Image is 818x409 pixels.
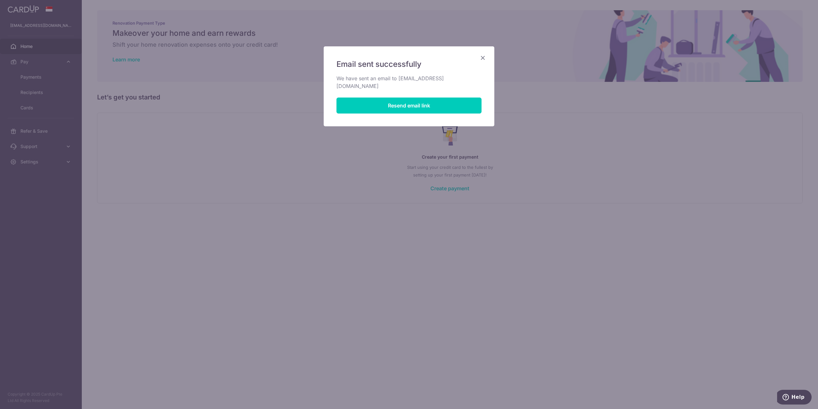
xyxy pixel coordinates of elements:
[777,390,812,406] iframe: Opens a widget where you can find more information
[336,98,482,114] button: Resend email link
[336,75,482,90] p: We have sent an email to [EMAIL_ADDRESS][DOMAIN_NAME]
[479,54,487,62] button: Close
[336,59,421,69] span: Email sent successfully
